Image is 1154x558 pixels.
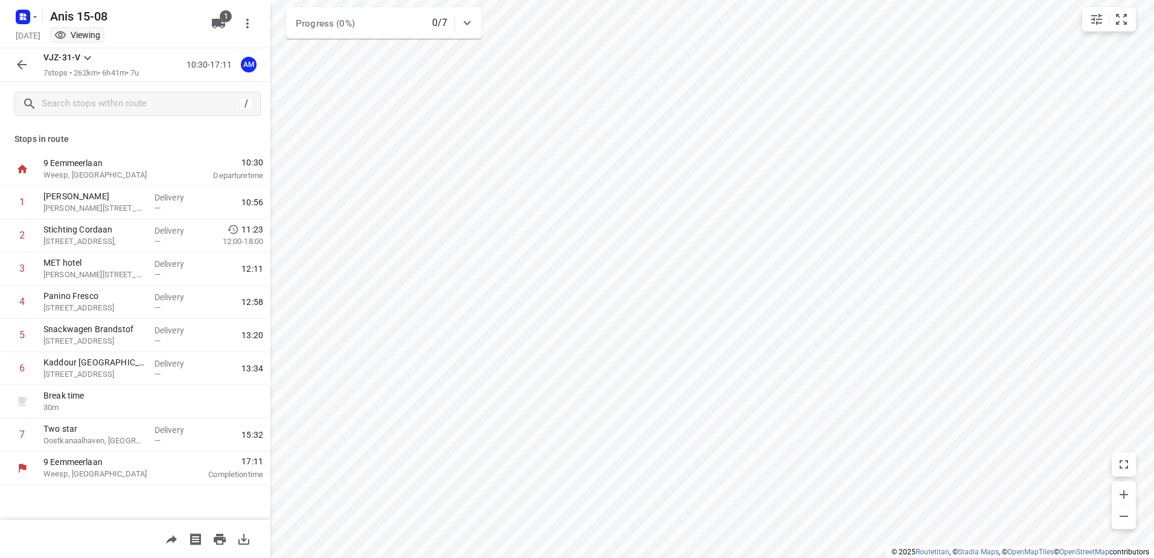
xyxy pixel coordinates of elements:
[1109,7,1133,31] button: Fit zoom
[43,51,80,64] p: VJZ-31-V
[43,68,139,79] p: 7 stops • 262km • 6h41m • 7u
[43,202,145,214] p: Martini van Geffenstraat 29C, Amsterdam
[296,18,355,29] span: Progress (0%)
[432,16,447,30] p: 0/7
[43,302,145,314] p: [STREET_ADDRESS]
[43,468,169,480] p: Weesp, [GEOGRAPHIC_DATA]
[183,469,263,481] p: Completion time
[43,269,145,281] p: Marius Bauerstraat 401, Amsterdam
[186,59,237,71] p: 10:30-17:11
[203,236,263,248] p: 12:00-18:00
[916,548,949,556] a: Routetitan
[43,169,169,181] p: Weesp, [GEOGRAPHIC_DATA]
[43,157,169,169] p: 9 Eemmeerlaan
[155,291,199,303] p: Delivery
[155,204,161,213] span: —
[241,429,263,441] span: 15:32
[19,296,25,307] div: 4
[155,358,199,370] p: Delivery
[42,95,240,114] input: Search stops within route
[43,390,145,402] p: Break time
[43,257,145,269] p: MET hotel
[155,270,161,279] span: —
[958,548,999,556] a: Stadia Maps
[1059,548,1109,556] a: OpenStreetMap
[155,370,161,379] span: —
[43,236,145,248] p: [STREET_ADDRESS],
[19,196,25,208] div: 1
[155,191,199,204] p: Delivery
[43,323,145,335] p: Snackwagen Brandstof
[241,196,263,208] span: 10:56
[19,362,25,374] div: 6
[155,336,161,345] span: —
[183,156,263,168] span: 10:30
[220,10,232,22] span: 1
[155,225,199,237] p: Delivery
[155,436,161,445] span: —
[43,190,145,202] p: [PERSON_NAME]
[183,455,263,467] span: 17:11
[240,97,253,111] div: /
[155,303,161,312] span: —
[227,223,239,236] svg: Early
[19,263,25,274] div: 3
[14,133,256,146] p: Stops in route
[159,533,183,544] span: Share route
[19,429,25,440] div: 7
[155,237,161,246] span: —
[19,229,25,241] div: 2
[206,11,231,36] button: 1
[241,329,263,341] span: 13:20
[241,296,263,308] span: 12:58
[155,258,199,270] p: Delivery
[183,533,208,544] span: Print shipping labels
[1007,548,1054,556] a: OpenMapTiles
[43,223,145,236] p: Stichting Cordaan
[19,329,25,341] div: 5
[237,59,261,70] span: Assigned to Anis M
[1082,7,1136,31] div: small contained button group
[241,263,263,275] span: 12:11
[43,423,145,435] p: Two star
[43,335,145,347] p: [STREET_ADDRESS]
[183,170,263,182] p: Departure time
[54,29,100,41] div: You are currently in view mode. To make any changes, go to edit project.
[241,362,263,374] span: 13:34
[1085,7,1109,31] button: Map settings
[43,356,145,368] p: Kaddour [GEOGRAPHIC_DATA]
[43,435,145,447] p: Oostkanaalhaven, Nijmegen
[43,402,145,414] p: 30 m
[232,533,256,544] span: Download route
[43,368,145,380] p: Haroekoeplein 111, Utrecht
[891,548,1149,556] li: © 2025 , © , © © contributors
[241,223,263,236] span: 11:23
[155,324,199,336] p: Delivery
[43,290,145,302] p: Panino Fresco
[235,11,260,36] button: More
[208,533,232,544] span: Print route
[43,456,169,468] p: 9 Eemmeerlaan
[155,424,199,436] p: Delivery
[286,7,482,39] div: Progress (0%)0/7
